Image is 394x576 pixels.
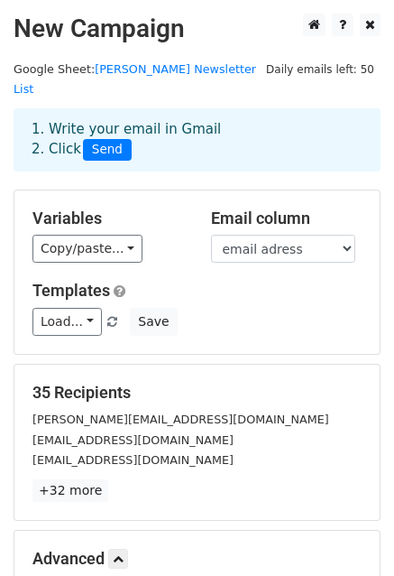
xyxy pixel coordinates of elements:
small: [PERSON_NAME][EMAIL_ADDRESS][DOMAIN_NAME] [32,413,329,426]
span: Daily emails left: 50 [260,60,380,79]
a: Copy/paste... [32,235,142,263]
div: 1. Write your email in Gmail 2. Click [18,119,376,161]
h5: Advanced [32,549,362,569]
a: Load... [32,308,102,336]
a: Templates [32,281,110,300]
a: [PERSON_NAME] Newsletter List [14,62,256,97]
span: Send [83,139,132,161]
small: Google Sheet: [14,62,256,97]
a: +32 more [32,479,108,502]
button: Save [130,308,177,336]
small: [EMAIL_ADDRESS][DOMAIN_NAME] [32,433,234,447]
h5: 35 Recipients [32,383,362,403]
iframe: Chat Widget [304,489,394,576]
h5: Variables [32,209,184,228]
h2: New Campaign [14,14,380,44]
a: Daily emails left: 50 [260,62,380,76]
small: [EMAIL_ADDRESS][DOMAIN_NAME] [32,453,234,467]
h5: Email column [211,209,362,228]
